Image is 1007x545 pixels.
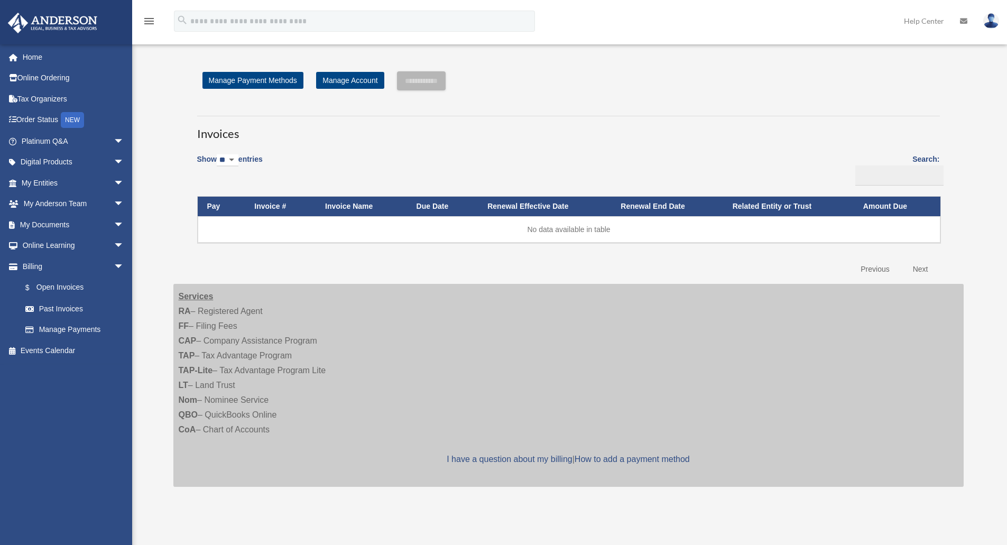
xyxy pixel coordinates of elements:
i: search [177,14,188,26]
strong: Services [179,292,214,301]
a: My Documentsarrow_drop_down [7,214,140,235]
a: $Open Invoices [15,277,130,299]
strong: TAP [179,351,195,360]
th: Renewal End Date: activate to sort column ascending [611,197,723,216]
a: Digital Productsarrow_drop_down [7,152,140,173]
a: My Entitiesarrow_drop_down [7,172,140,193]
img: User Pic [983,13,999,29]
a: Online Learningarrow_drop_down [7,235,140,256]
span: arrow_drop_down [114,152,135,173]
h3: Invoices [197,116,940,142]
input: Search: [855,165,944,186]
div: NEW [61,112,84,128]
th: Invoice #: activate to sort column ascending [245,197,316,216]
span: $ [31,281,36,294]
select: Showentries [217,154,238,167]
strong: QBO [179,410,198,419]
strong: CoA [179,425,196,434]
a: My Anderson Teamarrow_drop_down [7,193,140,215]
a: Manage Account [316,72,384,89]
strong: LT [179,381,188,390]
a: Manage Payment Methods [202,72,303,89]
label: Search: [852,153,940,186]
a: Next [905,258,936,280]
p: | [179,452,958,467]
a: How to add a payment method [575,455,690,464]
th: Due Date: activate to sort column ascending [407,197,478,216]
a: Previous [853,258,897,280]
span: arrow_drop_down [114,172,135,194]
div: – Registered Agent – Filing Fees – Company Assistance Program – Tax Advantage Program – Tax Advan... [173,284,964,487]
a: Billingarrow_drop_down [7,256,135,277]
a: Platinum Q&Aarrow_drop_down [7,131,140,152]
a: Manage Payments [15,319,135,340]
a: menu [143,19,155,27]
span: arrow_drop_down [114,235,135,257]
td: No data available in table [198,216,940,243]
label: Show entries [197,153,263,177]
span: arrow_drop_down [114,193,135,215]
strong: Nom [179,395,198,404]
a: Online Ordering [7,68,140,89]
a: Tax Organizers [7,88,140,109]
th: Invoice Name: activate to sort column ascending [316,197,407,216]
strong: RA [179,307,191,316]
span: arrow_drop_down [114,256,135,278]
span: arrow_drop_down [114,214,135,236]
i: menu [143,15,155,27]
th: Amount Due: activate to sort column ascending [854,197,940,216]
strong: CAP [179,336,197,345]
a: Events Calendar [7,340,140,361]
img: Anderson Advisors Platinum Portal [5,13,100,33]
span: arrow_drop_down [114,131,135,152]
strong: TAP-Lite [179,366,213,375]
th: Pay: activate to sort column descending [198,197,245,216]
a: Home [7,47,140,68]
a: Past Invoices [15,298,135,319]
th: Renewal Effective Date: activate to sort column ascending [478,197,611,216]
th: Related Entity or Trust: activate to sort column ascending [723,197,854,216]
a: I have a question about my billing [447,455,572,464]
strong: FF [179,321,189,330]
a: Order StatusNEW [7,109,140,131]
